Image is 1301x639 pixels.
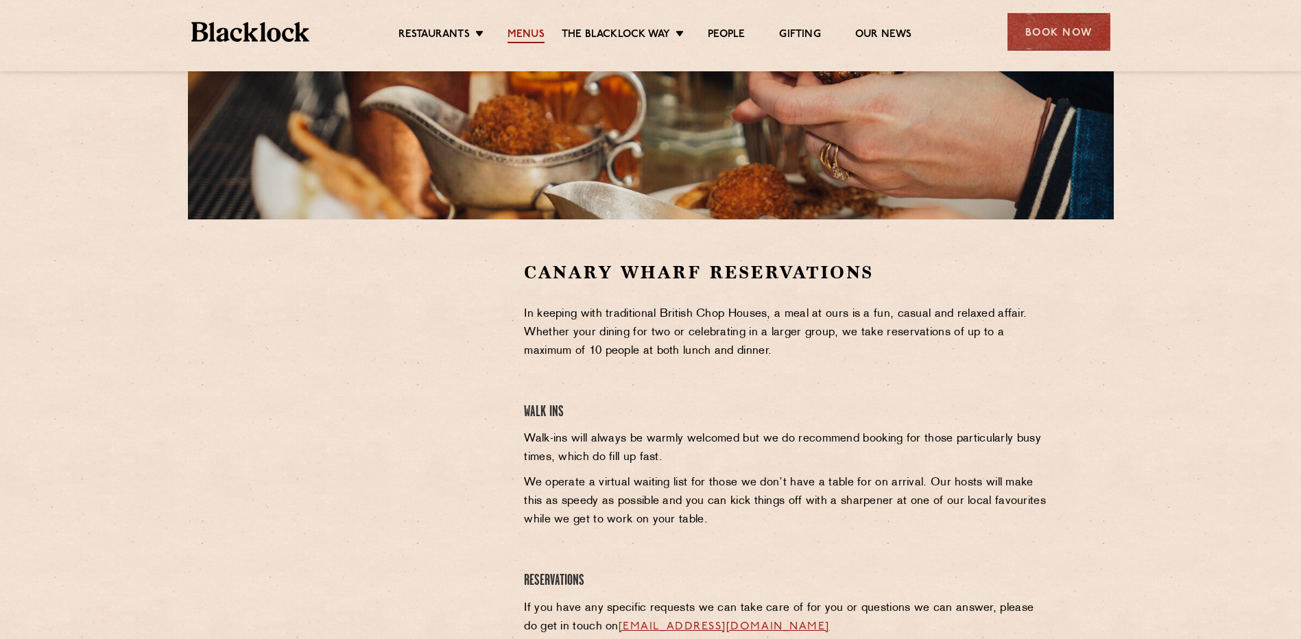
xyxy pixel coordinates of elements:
a: Restaurants [398,28,470,43]
a: [EMAIL_ADDRESS][DOMAIN_NAME] [619,621,830,632]
a: Our News [855,28,912,43]
h4: Walk Ins [524,403,1050,422]
img: BL_Textured_Logo-footer-cropped.svg [191,22,310,42]
p: Walk-ins will always be warmly welcomed but we do recommend booking for those particularly busy t... [524,430,1050,467]
a: People [708,28,745,43]
div: Book Now [1007,13,1110,51]
a: The Blacklock Way [562,28,670,43]
a: Gifting [779,28,820,43]
p: We operate a virtual waiting list for those we don’t have a table for on arrival. Our hosts will ... [524,474,1050,529]
h2: Canary Wharf Reservations [524,261,1050,285]
iframe: OpenTable make booking widget [300,261,454,467]
h4: Reservations [524,572,1050,590]
p: In keeping with traditional British Chop Houses, a meal at ours is a fun, casual and relaxed affa... [524,305,1050,361]
p: If you have any specific requests we can take care of for you or questions we can answer, please ... [524,599,1050,636]
a: Menus [508,28,545,43]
